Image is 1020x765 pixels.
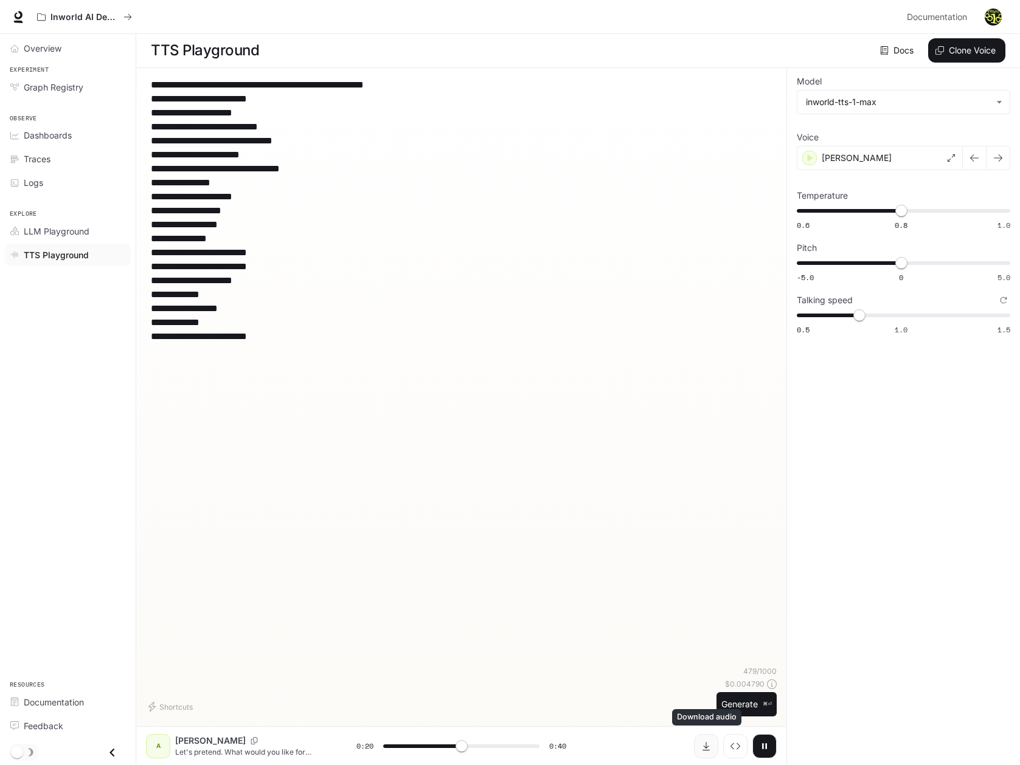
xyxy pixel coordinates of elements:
[24,81,83,94] span: Graph Registry
[899,272,903,283] span: 0
[5,125,131,146] a: Dashboards
[763,701,772,708] p: ⌘⏎
[981,5,1005,29] button: User avatar
[549,740,566,752] span: 0:40
[356,740,373,752] span: 0:20
[797,191,848,200] p: Temperature
[5,172,131,193] a: Logs
[99,740,126,765] button: Close drawer
[797,272,814,283] span: -5.0
[24,249,89,261] span: TTS Playground
[694,734,718,758] button: Download audio
[997,293,1010,307] button: Reset to default
[5,77,131,98] a: Graph Registry
[806,96,990,108] div: inworld-tts-1-max
[5,221,131,242] a: LLM Playground
[797,77,822,86] p: Model
[246,737,263,744] button: Copy Voice ID
[797,324,810,335] span: 0.5
[907,10,967,25] span: Documentation
[175,747,327,757] p: Let's pretend. What would you like for lunch? For dessert? What do you want to drink? What are th...
[5,148,131,170] a: Traces
[151,38,259,63] h1: TTS Playground
[997,324,1010,335] span: 1.5
[672,709,741,726] div: Download audio
[797,296,853,304] p: Talking speed
[997,220,1010,230] span: 1.0
[743,666,777,676] p: 479 / 1000
[24,129,72,142] span: Dashboards
[797,244,817,252] p: Pitch
[5,715,131,736] a: Feedback
[175,735,246,747] p: [PERSON_NAME]
[24,225,89,238] span: LLM Playground
[822,152,892,164] p: [PERSON_NAME]
[11,745,23,758] span: Dark mode toggle
[148,736,168,756] div: A
[797,220,810,230] span: 0.6
[32,5,137,29] button: All workspaces
[5,38,131,59] a: Overview
[985,9,1002,26] img: User avatar
[24,696,84,708] span: Documentation
[878,38,918,63] a: Docs
[725,679,765,689] p: $ 0.004790
[895,220,907,230] span: 0.8
[797,91,1010,114] div: inworld-tts-1-max
[797,133,819,142] p: Voice
[902,5,976,29] a: Documentation
[895,324,907,335] span: 1.0
[928,38,1005,63] button: Clone Voice
[24,153,50,165] span: Traces
[5,691,131,713] a: Documentation
[24,42,61,55] span: Overview
[50,12,119,22] p: Inworld AI Demos
[24,176,43,189] span: Logs
[24,719,63,732] span: Feedback
[997,272,1010,283] span: 5.0
[5,244,131,266] a: TTS Playground
[716,692,777,717] button: Generate⌘⏎
[146,697,198,716] button: Shortcuts
[723,734,748,758] button: Inspect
